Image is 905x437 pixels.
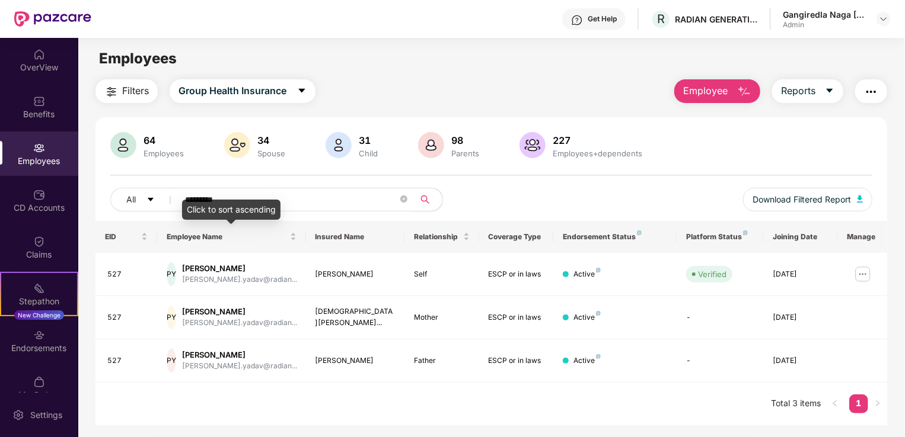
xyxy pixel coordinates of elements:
img: svg+xml;base64,PHN2ZyB4bWxucz0iaHR0cDovL3d3dy53My5vcmcvMjAwMC9zdmciIHhtbG5zOnhsaW5rPSJodHRwOi8vd3... [418,132,444,158]
span: left [831,400,839,407]
div: Employees+dependents [550,149,645,158]
th: Insured Name [306,221,405,253]
th: Manage [838,221,887,253]
span: Group Health Insurance [179,83,286,98]
div: RADIAN GENERATION INDIA PRIVATE LIMITED [675,14,758,25]
li: Next Page [868,394,887,413]
img: New Pazcare Logo [14,11,91,27]
img: svg+xml;base64,PHN2ZyBpZD0iQ2xhaW0iIHhtbG5zPSJodHRwOi8vd3d3LnczLm9yZy8yMDAwL3N2ZyIgd2lkdGg9IjIwIi... [33,236,45,248]
button: left [826,394,845,413]
span: Relationship [414,232,460,242]
div: New Challenge [14,310,64,320]
div: [PERSON_NAME] [182,349,297,361]
div: ESCP or in laws [489,269,544,280]
div: Active [573,355,601,367]
span: search [413,195,436,204]
div: [PERSON_NAME].yadav@radian... [182,317,297,329]
img: svg+xml;base64,PHN2ZyB4bWxucz0iaHR0cDovL3d3dy53My5vcmcvMjAwMC9zdmciIHdpZHRoPSIyNCIgaGVpZ2h0PSIyNC... [864,85,878,99]
img: svg+xml;base64,PHN2ZyB4bWxucz0iaHR0cDovL3d3dy53My5vcmcvMjAwMC9zdmciIHhtbG5zOnhsaW5rPSJodHRwOi8vd3... [224,132,250,158]
div: [PERSON_NAME] [182,306,297,317]
img: svg+xml;base64,PHN2ZyB4bWxucz0iaHR0cDovL3d3dy53My5vcmcvMjAwMC9zdmciIHhtbG5zOnhsaW5rPSJodHRwOi8vd3... [326,132,352,158]
div: 64 [141,134,186,146]
div: Child [356,149,380,158]
img: svg+xml;base64,PHN2ZyB4bWxucz0iaHR0cDovL3d3dy53My5vcmcvMjAwMC9zdmciIHdpZHRoPSIyNCIgaGVpZ2h0PSIyNC... [104,85,119,99]
div: Father [414,355,469,367]
img: svg+xml;base64,PHN2ZyB4bWxucz0iaHR0cDovL3d3dy53My5vcmcvMjAwMC9zdmciIHhtbG5zOnhsaW5rPSJodHRwOi8vd3... [737,85,751,99]
div: Mother [414,312,469,323]
div: PY [167,306,176,329]
div: [PERSON_NAME] [316,269,396,280]
div: 227 [550,134,645,146]
div: [DATE] [773,269,828,280]
div: Gangiredla Naga [PERSON_NAME] [PERSON_NAME] [783,9,866,20]
div: 527 [107,269,148,280]
th: Employee Name [157,221,305,253]
img: svg+xml;base64,PHN2ZyBpZD0iQmVuZWZpdHMiIHhtbG5zPSJodHRwOi8vd3d3LnczLm9yZy8yMDAwL3N2ZyIgd2lkdGg9Ij... [33,95,45,107]
img: svg+xml;base64,PHN2ZyBpZD0iRW1wbG95ZWVzIiB4bWxucz0iaHR0cDovL3d3dy53My5vcmcvMjAwMC9zdmciIHdpZHRoPS... [33,142,45,154]
img: svg+xml;base64,PHN2ZyBpZD0iRW5kb3JzZW1lbnRzIiB4bWxucz0iaHR0cDovL3d3dy53My5vcmcvMjAwMC9zdmciIHdpZH... [33,329,45,341]
img: svg+xml;base64,PHN2ZyB4bWxucz0iaHR0cDovL3d3dy53My5vcmcvMjAwMC9zdmciIHdpZHRoPSI4IiBoZWlnaHQ9IjgiIH... [596,268,601,272]
span: R [657,12,665,26]
span: All [126,193,136,206]
div: 527 [107,355,148,367]
div: Get Help [588,14,617,24]
div: [PERSON_NAME].yadav@radian... [182,361,297,372]
li: 1 [849,394,868,413]
div: 34 [255,134,288,146]
img: svg+xml;base64,PHN2ZyBpZD0iSG9tZSIgeG1sbnM9Imh0dHA6Ly93d3cudzMub3JnLzIwMDAvc3ZnIiB3aWR0aD0iMjAiIG... [33,49,45,60]
img: svg+xml;base64,PHN2ZyB4bWxucz0iaHR0cDovL3d3dy53My5vcmcvMjAwMC9zdmciIHdpZHRoPSI4IiBoZWlnaHQ9IjgiIH... [596,354,601,359]
span: Employee [683,83,728,98]
div: Click to sort ascending [182,200,281,220]
li: Previous Page [826,394,845,413]
span: Employees [99,50,177,67]
span: Download Filtered Report [753,193,851,206]
button: right [868,394,887,413]
span: caret-down [297,86,307,97]
img: svg+xml;base64,PHN2ZyB4bWxucz0iaHR0cDovL3d3dy53My5vcmcvMjAwMC9zdmciIHdpZHRoPSI4IiBoZWlnaHQ9IjgiIH... [637,230,642,235]
img: svg+xml;base64,PHN2ZyB4bWxucz0iaHR0cDovL3d3dy53My5vcmcvMjAwMC9zdmciIHhtbG5zOnhsaW5rPSJodHRwOi8vd3... [857,195,863,203]
div: Stepathon [1,295,77,307]
div: 31 [356,134,380,146]
span: caret-down [146,195,155,205]
div: 527 [107,312,148,323]
div: [PERSON_NAME] [182,263,297,274]
div: Settings [27,409,66,421]
button: search [413,188,443,211]
button: Filters [95,79,158,103]
button: Group Health Insurancecaret-down [170,79,316,103]
div: ESCP or in laws [489,355,544,367]
th: Relationship [404,221,479,253]
img: svg+xml;base64,PHN2ZyB4bWxucz0iaHR0cDovL3d3dy53My5vcmcvMjAwMC9zdmciIHdpZHRoPSI4IiBoZWlnaHQ9IjgiIH... [743,230,748,235]
div: [PERSON_NAME].yadav@radian... [182,274,297,285]
div: Active [573,312,601,323]
div: Self [414,269,469,280]
img: svg+xml;base64,PHN2ZyB4bWxucz0iaHR0cDovL3d3dy53My5vcmcvMjAwMC9zdmciIHdpZHRoPSIyMSIgaGVpZ2h0PSIyMC... [33,282,45,294]
a: 1 [849,394,868,412]
th: Coverage Type [479,221,553,253]
span: Filters [122,83,149,98]
img: svg+xml;base64,PHN2ZyBpZD0iTXlfT3JkZXJzIiBkYXRhLW5hbWU9Ik15IE9yZGVycyIgeG1sbnM9Imh0dHA6Ly93d3cudz... [33,376,45,388]
div: 98 [449,134,482,146]
div: Spouse [255,149,288,158]
div: Platform Status [686,232,754,242]
th: EID [95,221,157,253]
div: ESCP or in laws [489,312,544,323]
div: Endorsement Status [563,232,668,242]
div: [DATE] [773,355,828,367]
div: Admin [783,20,866,30]
span: EID [105,232,139,242]
div: PY [167,262,176,286]
button: Download Filtered Report [743,188,872,211]
button: Reportscaret-down [772,79,843,103]
div: Verified [698,268,726,280]
button: Employee [674,79,760,103]
span: close-circle [400,194,407,205]
span: Reports [781,83,815,98]
span: caret-down [825,86,834,97]
img: svg+xml;base64,PHN2ZyB4bWxucz0iaHR0cDovL3d3dy53My5vcmcvMjAwMC9zdmciIHhtbG5zOnhsaW5rPSJodHRwOi8vd3... [110,132,136,158]
li: Total 3 items [771,394,821,413]
div: [DATE] [773,312,828,323]
th: Joining Date [763,221,837,253]
div: [PERSON_NAME] [316,355,396,367]
div: [DEMOGRAPHIC_DATA][PERSON_NAME]... [316,306,396,329]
